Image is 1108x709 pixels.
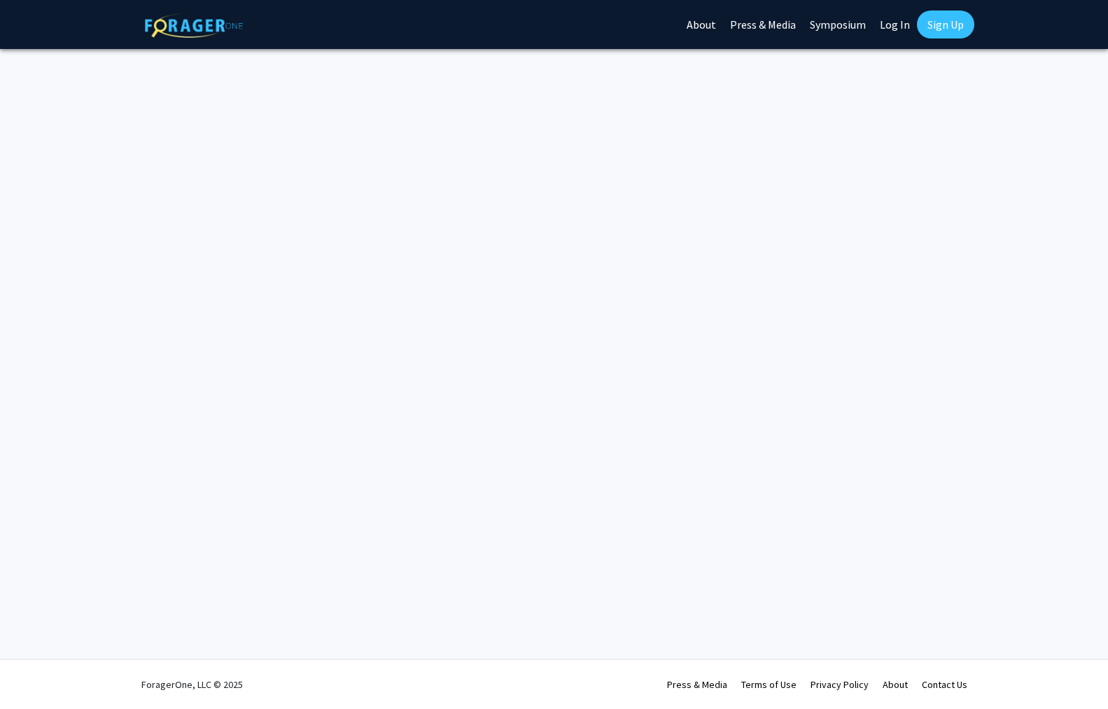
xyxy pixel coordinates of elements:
[922,678,967,691] a: Contact Us
[741,678,797,691] a: Terms of Use
[883,678,908,691] a: About
[811,678,869,691] a: Privacy Policy
[145,13,243,38] img: ForagerOne Logo
[917,10,974,38] a: Sign Up
[141,660,243,709] div: ForagerOne, LLC © 2025
[667,678,727,691] a: Press & Media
